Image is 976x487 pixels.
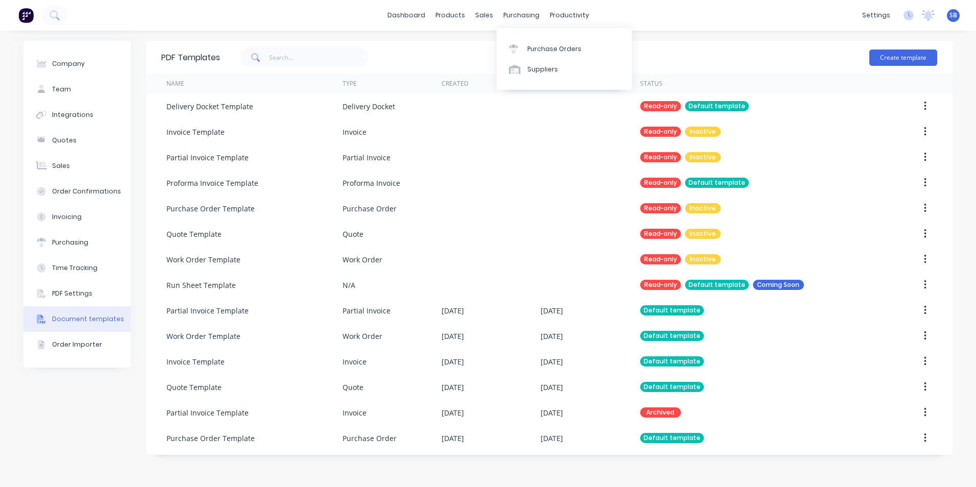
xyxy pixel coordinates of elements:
div: Quote Template [166,229,222,239]
div: [DATE] [541,356,563,367]
div: [DATE] [442,305,464,316]
div: Document templates [52,314,124,324]
button: Order Importer [23,332,131,357]
div: Purchasing [52,238,88,247]
button: Purchasing [23,230,131,255]
div: Invoice Template [166,127,225,137]
button: Time Tracking [23,255,131,281]
span: SB [949,11,957,20]
div: Time Tracking [52,263,97,273]
div: Default template [685,101,749,111]
div: Read-only [640,152,681,162]
div: Archived [640,407,681,418]
button: Team [23,77,131,102]
div: Proforma Invoice Template [166,178,258,188]
div: Quotes [52,136,77,145]
div: Quote Template [166,382,222,393]
div: Default template [685,178,749,188]
div: Inactive [685,229,721,239]
div: Purchase Orders [527,44,581,54]
div: Read-only [640,229,681,239]
button: Sales [23,153,131,179]
div: Type [343,79,357,88]
div: Read-only [640,101,681,111]
button: Integrations [23,102,131,128]
div: Purchase Order [343,203,397,214]
div: Invoice [343,407,367,418]
div: Partial Invoice Template [166,305,249,316]
div: Coming Soon [753,280,804,290]
button: Document templates [23,306,131,332]
div: sales [470,8,498,23]
a: Purchase Orders [497,38,632,59]
div: [DATE] [442,356,464,367]
div: [DATE] [541,305,563,316]
div: Default template [685,280,749,290]
input: Search... [269,47,369,68]
div: Run Sheet Template [166,280,236,290]
div: products [430,8,470,23]
div: settings [857,8,895,23]
div: [DATE] [442,331,464,342]
button: Company [23,51,131,77]
div: Read-only [640,203,681,213]
div: [DATE] [442,382,464,393]
button: PDF Settings [23,281,131,306]
div: Purchase Order [343,433,397,444]
div: Inactive [685,152,721,162]
div: Order Importer [52,340,102,349]
div: Invoice [343,356,367,367]
div: Invoice [343,127,367,137]
div: Name [166,79,184,88]
div: purchasing [498,8,545,23]
button: Create template [869,50,937,66]
div: [DATE] [541,382,563,393]
div: Delivery Docket [343,101,395,112]
div: Read-only [640,127,681,137]
div: PDF Settings [52,289,92,298]
div: [DATE] [541,407,563,418]
div: productivity [545,8,594,23]
div: Inactive [685,203,721,213]
div: Read-only [640,280,681,290]
a: Suppliers [497,59,632,80]
div: Invoice Template [166,356,225,367]
button: Quotes [23,128,131,153]
div: Suppliers [527,65,558,74]
div: Proforma Invoice [343,178,400,188]
div: Quote [343,229,363,239]
div: Status [640,79,663,88]
div: Order Confirmations [52,187,121,196]
div: Partial Invoice Template [166,152,249,163]
div: Default template [640,356,704,367]
div: Created [442,79,469,88]
div: Default template [640,382,704,392]
div: Inactive [685,127,721,137]
div: Partial Invoice Template [166,407,249,418]
div: Partial Invoice [343,305,391,316]
div: Read-only [640,178,681,188]
div: Integrations [52,110,93,119]
div: Default template [640,433,704,443]
div: PDF Templates [161,52,220,64]
div: [DATE] [541,331,563,342]
div: N/A [343,280,355,290]
div: Partial Invoice [343,152,391,163]
div: [DATE] [442,407,464,418]
div: Sales [52,161,70,171]
button: Order Confirmations [23,179,131,204]
div: [DATE] [541,433,563,444]
img: Factory [18,8,34,23]
div: Read-only [640,254,681,264]
a: dashboard [382,8,430,23]
div: Company [52,59,85,68]
div: Default template [640,331,704,341]
div: Work Order Template [166,331,240,342]
div: Inactive [685,254,721,264]
div: Work Order [343,331,382,342]
div: Work Order Template [166,254,240,265]
div: [DATE] [442,433,464,444]
div: Invoicing [52,212,82,222]
div: Purchase Order Template [166,433,255,444]
div: Quote [343,382,363,393]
